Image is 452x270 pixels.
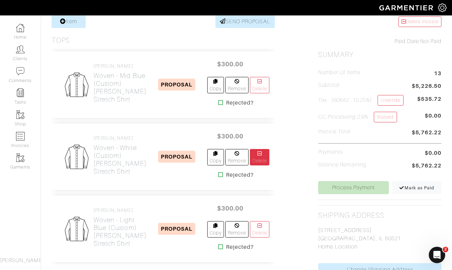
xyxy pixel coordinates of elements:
a: Copy [207,221,224,238]
img: comment-icon-a0a6a9ef722e966f86d9cbdc48e553b5cf19dbc54f86b18d962a5391bc8f6eb6.png [16,67,25,76]
span: $0.00 [425,112,441,125]
h5: CC Processing 2.9% [318,112,397,122]
img: reminder-icon-8004d30b9f0a5d33ae49ab947aed9ed385cf756f9e5892f1edd6e32f2345188e.png [16,89,25,97]
img: garments-icon-b7da505a4dc4fd61783c78ac3ca0ef83fa9d6f193b1c9dc38574b1d14d53ca28.png [16,153,25,162]
a: Delete Invoice [398,16,441,27]
a: Remove [225,77,249,93]
div: Not Paid [318,37,441,45]
strong: Rejected? [226,171,254,179]
h2: Summary [318,51,441,59]
img: clients-icon-6bae9207a08558b7cb47a8932f037763ab4055f8c8b6bfacd5dc20c3e0201464.png [16,45,25,54]
span: PROPOSAL [158,79,195,91]
h5: Invoice Total [318,129,351,135]
span: 13 [434,69,441,79]
a: Delete [250,221,269,238]
span: PROPOSAL [158,151,195,163]
strong: Rejected? [226,99,254,107]
a: [PERSON_NAME] Woven - Light Blue (Custom)[PERSON_NAME] Stretch Shirt [94,207,146,247]
a: Copy [207,149,224,165]
a: SEND PROPOSAL [215,15,275,28]
a: Item [52,15,86,28]
h2: Shipping Address [318,211,384,220]
img: garmentier-logo-header-white-b43fb05a5012e4ada735d5af1a66efaba907eab6374d6393d1fbf88cb4ef424d.png [376,2,438,14]
a: Copy [207,77,224,93]
strong: Rejected? [226,243,254,251]
h2: Woven - Light Blue (Custom) [PERSON_NAME] Stretch Shirt [94,216,146,247]
span: $5,762.22 [412,129,441,138]
span: $300.00 [210,201,251,216]
span: $300.00 [210,129,251,144]
iframe: Intercom live chat [429,247,445,263]
span: $535.72 [417,95,441,103]
a: Override [378,95,403,106]
img: Mens_Woven-3af304f0b202ec9cb0a26b9503a50981a6fda5c95ab5ec1cadae0dbe11e5085a.png [62,143,90,171]
a: Remove [225,221,249,238]
span: $5,226.50 [412,82,441,91]
h5: Payments [318,149,342,156]
img: Mens_Woven-3af304f0b202ec9cb0a26b9503a50981a6fda5c95ab5ec1cadae0dbe11e5085a.png [62,70,90,99]
a: Remove [225,149,249,165]
a: Waived [374,112,397,122]
h5: Tax (60642 : 10.25%) [318,95,404,106]
p: [STREET_ADDRESS] [GEOGRAPHIC_DATA] , IL 60521 Home Location [318,226,441,251]
a: [PERSON_NAME] Woven - White (Custom)[PERSON_NAME] Stretch Shirt [94,135,146,175]
span: $0.00 [425,149,441,157]
a: Mark as Paid [392,181,441,194]
h2: Woven - White (Custom) [PERSON_NAME] Stretch Shirt [94,144,146,175]
img: gear-icon-white-bd11855cb880d31180b6d7d6211b90ccbf57a29d726f0c71d8c61bd08dd39cc2.png [438,3,447,12]
h5: Subtotal [318,82,339,89]
img: dashboard-icon-dbcd8f5a0b271acd01030246c82b418ddd0df26cd7fceb0bd07c9910d44c42f6.png [16,24,25,32]
span: 2 [443,247,448,252]
img: garments-icon-b7da505a4dc4fd61783c78ac3ca0ef83fa9d6f193b1c9dc38574b1d14d53ca28.png [16,110,25,119]
a: Delete [250,77,269,93]
h5: Balance Remaining [318,162,367,168]
a: Delete [250,149,269,165]
h5: Number of Items [318,69,361,76]
span: Mark as Paid [399,185,434,190]
h3: Tops [52,36,70,45]
span: PROPOSAL [158,223,195,235]
a: Process Payment [318,181,389,194]
a: [PERSON_NAME] Woven - Mid Blue (Custom)[PERSON_NAME] Stretch Shirt [94,63,146,103]
img: orders-icon-0abe47150d42831381b5fb84f609e132dff9fe21cb692f30cb5eec754e2cba89.png [16,132,25,140]
h4: [PERSON_NAME] [94,135,146,141]
h4: [PERSON_NAME] [94,63,146,69]
h4: [PERSON_NAME] [94,207,146,213]
span: $300.00 [210,57,251,71]
h2: Woven - Mid Blue (Custom) [PERSON_NAME] Stretch Shirt [94,72,146,103]
img: Mens_Woven-3af304f0b202ec9cb0a26b9503a50981a6fda5c95ab5ec1cadae0dbe11e5085a.png [62,215,90,243]
span: $5,762.22 [412,162,441,171]
span: Paid Date: [395,38,420,44]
